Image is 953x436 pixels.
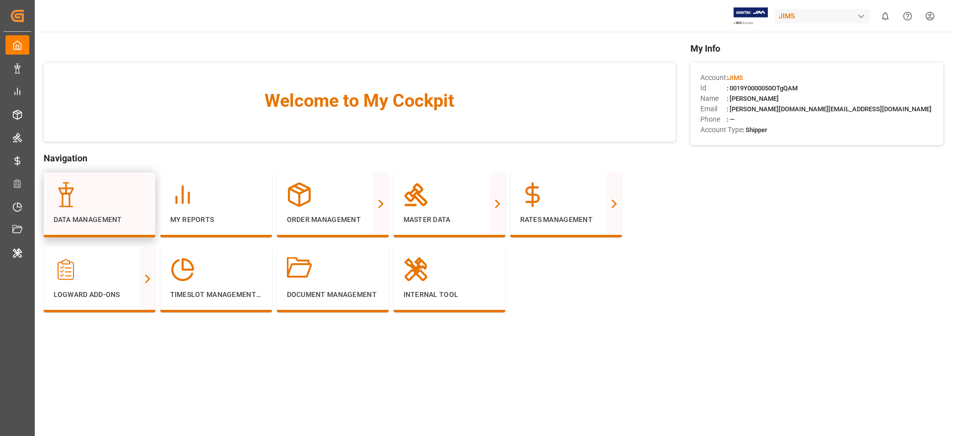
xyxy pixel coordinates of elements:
[404,215,495,225] p: Master Data
[727,84,798,92] span: : 0019Y0000050OTgQAM
[734,7,768,25] img: Exertis%20JAM%20-%20Email%20Logo.jpg_1722504956.jpg
[727,105,932,113] span: : [PERSON_NAME][DOMAIN_NAME][EMAIL_ADDRESS][DOMAIN_NAME]
[700,104,727,114] span: Email
[287,290,379,300] p: Document Management
[700,83,727,93] span: Id
[170,215,262,225] p: My Reports
[700,93,727,104] span: Name
[700,125,743,135] span: Account Type
[44,151,676,165] span: Navigation
[404,290,495,300] p: Internal Tool
[54,290,145,300] p: Logward Add-ons
[700,73,727,83] span: Account
[54,215,145,225] p: Data Management
[700,114,727,125] span: Phone
[727,74,743,81] span: :
[287,215,379,225] p: Order Management
[520,215,612,225] p: Rates Management
[690,42,943,55] span: My Info
[728,74,743,81] span: JIMS
[170,290,262,300] p: Timeslot Management V2
[727,116,735,123] span: : —
[727,95,779,102] span: : [PERSON_NAME]
[743,126,767,134] span: : Shipper
[64,87,656,114] span: Welcome to My Cockpit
